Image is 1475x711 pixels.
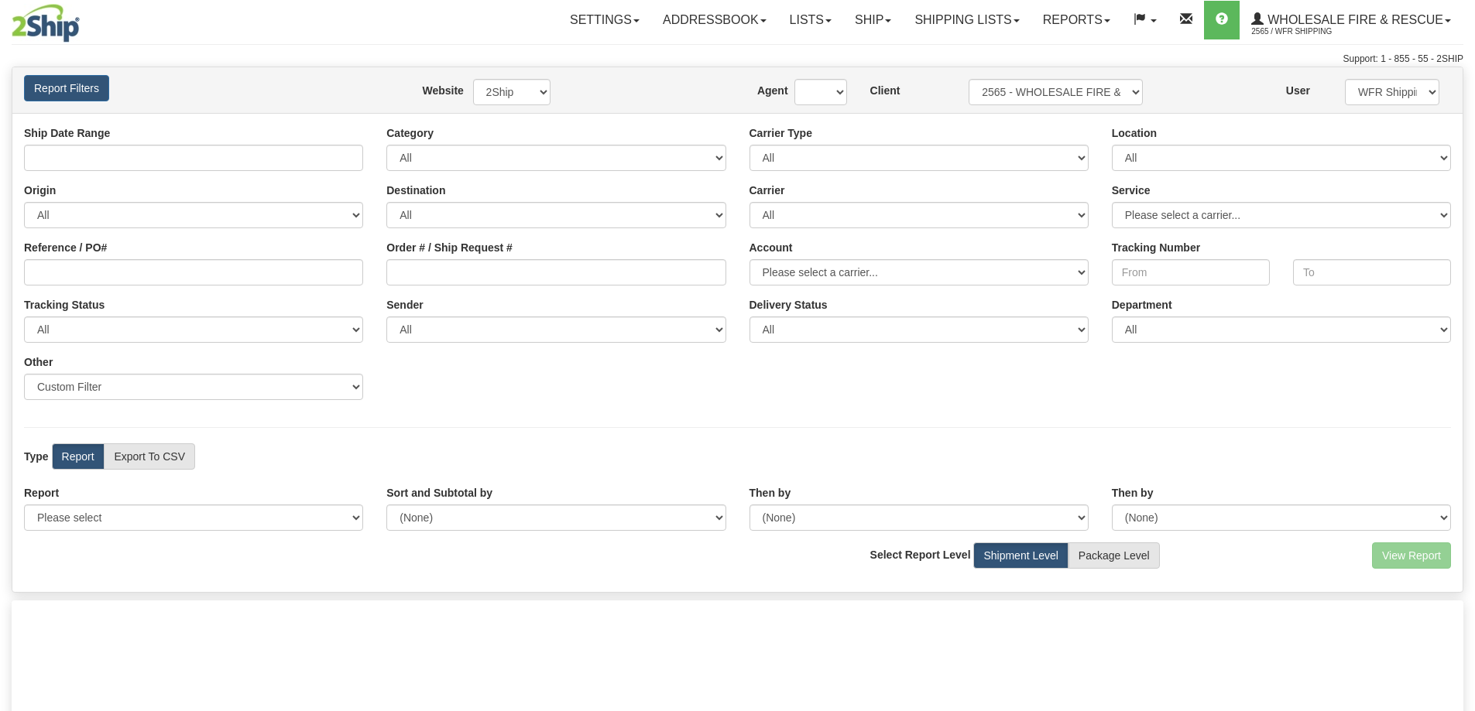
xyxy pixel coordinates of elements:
[24,485,59,501] label: Report
[386,297,423,313] label: Sender
[903,1,1031,39] a: Shipping lists
[1112,259,1270,285] input: From
[24,125,110,141] label: Ship Date Range
[973,542,1069,569] label: Shipment Level
[870,547,971,562] label: Select Report Level
[24,449,49,464] label: Type
[778,1,843,39] a: Lists
[750,240,793,255] label: Account
[24,183,56,198] label: Origin
[1251,24,1367,39] span: 2565 / WFR Shipping
[750,485,791,501] label: Then by
[1240,1,1463,39] a: WHOLESALE FIRE & RESCUE 2565 / WFR Shipping
[24,354,53,370] label: Other
[1069,542,1160,569] label: Package Level
[1112,125,1157,141] label: Location
[24,297,105,313] label: Tracking Status
[1293,259,1451,285] input: To
[1372,542,1451,569] button: View Report
[386,485,492,501] label: Sort and Subtotal by
[750,183,785,198] label: Carrier
[651,1,778,39] a: Addressbook
[750,297,828,313] label: Please ensure data set in report has been RECENTLY tracked from your Shipment History
[422,83,449,98] label: Website
[757,83,772,98] label: Agent
[1112,297,1172,313] label: Department
[1286,83,1310,98] label: User
[1264,13,1443,26] span: WHOLESALE FIRE & RESCUE
[104,443,195,470] label: Export To CSV
[558,1,651,39] a: Settings
[24,240,107,255] label: Reference / PO#
[12,53,1463,66] div: Support: 1 - 855 - 55 - 2SHIP
[1112,183,1151,198] label: Service
[386,240,513,255] label: Order # / Ship Request #
[750,125,812,141] label: Carrier Type
[843,1,903,39] a: Ship
[386,183,445,198] label: Destination
[1112,485,1154,501] label: Then by
[750,316,1089,343] select: Please ensure data set in report has been RECENTLY tracked from your Shipment History
[1031,1,1122,39] a: Reports
[52,443,105,470] label: Report
[870,83,900,98] label: Client
[12,4,80,43] img: logo2565.jpg
[1112,240,1200,255] label: Tracking Number
[386,125,434,141] label: Category
[24,75,109,101] button: Report Filters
